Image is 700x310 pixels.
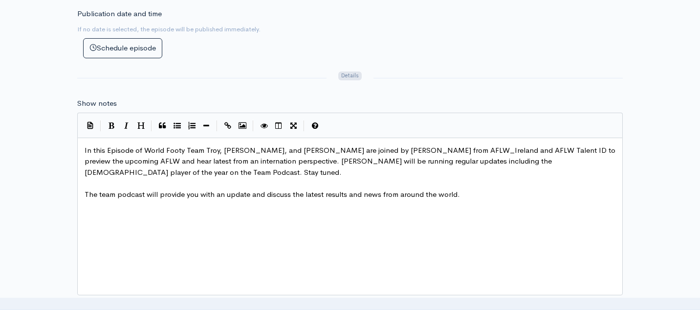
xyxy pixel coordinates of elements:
span: In this Episode of World Footy Team Troy, [PERSON_NAME], and [PERSON_NAME] are joined by [PERSON_... [85,145,617,177]
span: The team podcast will provide you with an update and discuss the latest results and news from aro... [85,190,460,199]
button: Italic [119,119,133,133]
label: Publication date and time [77,8,162,20]
button: Generic List [170,119,184,133]
i: | [100,120,101,132]
i: | [151,120,152,132]
i: | [304,120,305,132]
button: Insert Image [235,119,250,133]
span: Details [338,72,361,81]
i: | [253,120,254,132]
button: Markdown Guide [307,119,322,133]
button: Toggle Side by Side [271,119,286,133]
button: Numbered List [184,119,199,133]
button: Toggle Preview [257,119,271,133]
button: Heading [133,119,148,133]
i: | [217,120,218,132]
button: Insert Horizontal Line [199,119,214,133]
button: Quote [155,119,170,133]
button: Toggle Fullscreen [286,119,301,133]
label: Show notes [77,98,117,109]
button: Schedule episode [83,38,162,58]
button: Bold [104,119,119,133]
button: Insert Show Notes Template [83,118,97,132]
small: If no date is selected, the episode will be published immediately. [77,25,261,33]
button: Create Link [220,119,235,133]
